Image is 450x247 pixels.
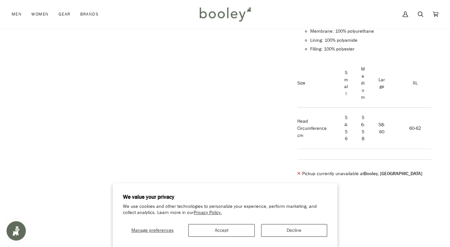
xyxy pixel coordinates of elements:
[197,5,253,24] img: Booley
[6,221,26,241] iframe: Button to open loyalty program pop-up
[337,107,354,149] td: 54-56
[194,209,222,216] a: Privacy Policy.
[354,59,371,107] td: Medium
[364,170,422,176] strong: Booley, [GEOGRAPHIC_DATA]
[392,107,431,149] td: 60-62
[297,59,338,107] td: Size
[12,11,22,17] span: Men
[31,11,49,17] span: Women
[59,11,71,17] span: Gear
[297,107,338,149] td: Head Circumference cm
[131,227,174,233] span: Manage preferences
[302,170,422,177] p: Pickup currently unavailable at
[123,204,327,216] p: We use cookies and other technologies to personalize your experience, perform marketing, and coll...
[12,207,438,220] h2: You might also like
[310,37,431,44] li: Lining: 100% polyamide
[310,28,431,35] li: Membrane: 100% polyurethane
[188,224,254,237] button: Accept
[337,59,354,107] td: Small
[392,59,431,107] td: XL
[354,107,371,149] td: 56-58
[371,107,392,149] td: 58-60
[304,11,431,53] li: Materials:
[310,46,431,53] li: Filling: 100% polyester
[123,194,327,201] h2: We value your privacy
[371,59,392,107] td: Large
[123,224,182,237] button: Manage preferences
[261,224,327,237] button: Decline
[80,11,99,17] span: Brands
